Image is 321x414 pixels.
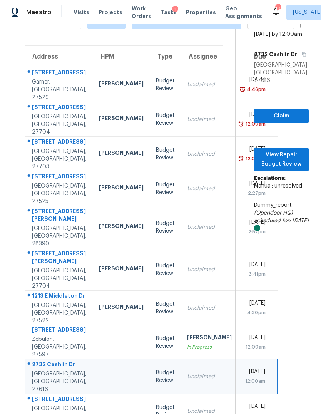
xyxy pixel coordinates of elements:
b: Escalations: [254,176,286,181]
div: [PERSON_NAME] [187,334,232,343]
div: Budget Review [156,146,175,162]
span: Work Orders [132,5,151,20]
div: Unclaimed [187,150,232,158]
button: Claim [254,109,309,123]
span: Tasks [160,10,177,15]
div: Zebulon, [GEOGRAPHIC_DATA], 27597 [32,335,87,359]
div: [STREET_ADDRESS][PERSON_NAME] [32,250,87,267]
div: [DATE] by 12:00am [254,30,302,38]
div: Budget Review [156,369,175,384]
div: [GEOGRAPHIC_DATA], [GEOGRAPHIC_DATA] 27616 [254,61,309,84]
div: [STREET_ADDRESS] [32,173,87,182]
span: Projects [99,8,122,16]
div: 109 [275,5,281,12]
span: Maestro [26,8,52,16]
span: View Repair Budget Review [260,150,303,169]
th: Assignee [181,46,238,67]
div: Budget Review [156,262,175,277]
div: Budget Review [156,181,175,196]
div: Unclaimed [187,223,232,231]
div: [STREET_ADDRESS][PERSON_NAME] [32,207,87,225]
th: Address [25,46,93,67]
div: [PERSON_NAME] [99,303,144,313]
p: - [254,236,309,244]
i: scheduled for: [DATE] [254,218,309,223]
th: Type [150,46,181,67]
div: [PERSON_NAME] [99,265,144,274]
div: Unclaimed [187,81,232,89]
div: [PERSON_NAME] [99,80,144,89]
h5: 2732 Cashlin Dr [254,50,297,58]
span: Manual: unresolved [254,183,302,189]
div: Budget Review [156,335,175,350]
div: Unclaimed [187,266,232,273]
button: Copy Address [297,47,308,61]
div: Garner, [GEOGRAPHIC_DATA], 27529 [32,78,87,101]
div: [PERSON_NAME] [99,222,144,232]
button: View Repair Budget Review [254,148,309,171]
div: [PERSON_NAME] [99,114,144,124]
div: Unclaimed [187,373,232,380]
div: [GEOGRAPHIC_DATA], [GEOGRAPHIC_DATA], 27525 [32,182,87,205]
div: Budget Review [156,300,175,316]
div: Unclaimed [187,304,232,312]
div: Dummy_report [254,201,309,232]
i: (Opendoor HQ) [254,210,293,216]
div: [GEOGRAPHIC_DATA], [GEOGRAPHIC_DATA], 27616 [32,370,87,393]
div: 1213 E Middleton Dr [32,292,87,302]
div: Unclaimed [187,116,232,123]
div: 1 [172,6,178,13]
div: In Progress [187,343,232,351]
div: [GEOGRAPHIC_DATA], [GEOGRAPHIC_DATA], 27704 [32,267,87,290]
div: [GEOGRAPHIC_DATA], [GEOGRAPHIC_DATA], 27703 [32,147,87,171]
div: 2732 Cashlin Dr [32,360,87,370]
div: [STREET_ADDRESS] [32,395,87,405]
div: [STREET_ADDRESS] [32,69,87,78]
div: [GEOGRAPHIC_DATA], [GEOGRAPHIC_DATA], 27522 [32,302,87,325]
span: Claim [260,111,303,121]
th: HPM [93,46,150,67]
div: [GEOGRAPHIC_DATA], [GEOGRAPHIC_DATA], 27704 [32,113,87,136]
div: Budget Review [156,112,175,127]
div: Unclaimed [187,185,232,193]
div: [PERSON_NAME] [99,184,144,193]
div: [STREET_ADDRESS] [32,138,87,147]
div: Budget Review [156,220,175,235]
div: [PERSON_NAME] [99,149,144,159]
div: [STREET_ADDRESS] [32,103,87,113]
span: Visits [74,8,89,16]
div: Budget Review [156,77,175,92]
span: Properties [186,8,216,16]
span: Geo Assignments [225,5,262,20]
div: [GEOGRAPHIC_DATA], [GEOGRAPHIC_DATA], 28390 [32,225,87,248]
div: [STREET_ADDRESS] [32,326,87,335]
